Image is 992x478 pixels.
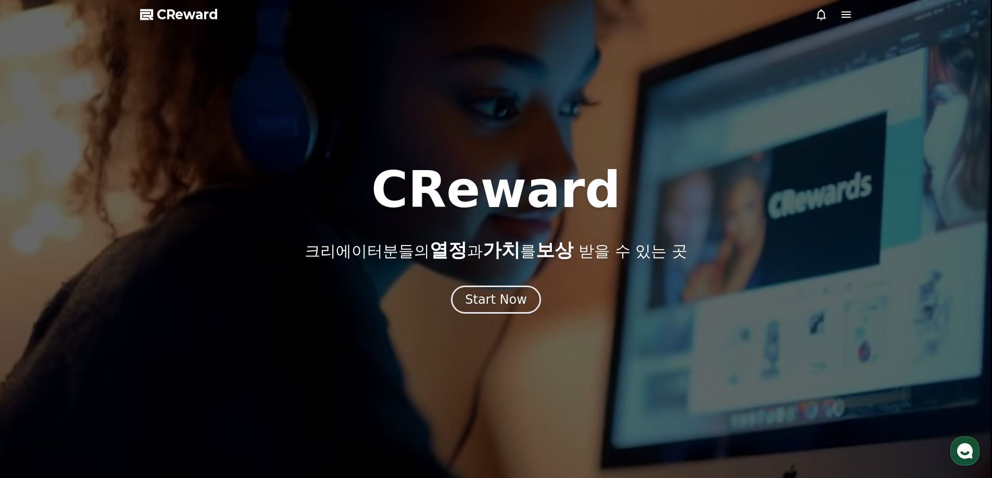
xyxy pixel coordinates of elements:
[157,6,218,23] span: CReward
[536,239,573,261] span: 보상
[430,239,467,261] span: 열정
[134,330,200,356] a: 설정
[3,330,69,356] a: 홈
[140,6,218,23] a: CReward
[451,296,541,306] a: Start Now
[451,286,541,314] button: Start Now
[305,240,687,261] p: 크리에이터분들의 과 를 받을 수 있는 곳
[465,291,527,308] div: Start Now
[483,239,520,261] span: 가치
[371,165,621,215] h1: CReward
[161,345,173,354] span: 설정
[95,346,108,354] span: 대화
[69,330,134,356] a: 대화
[33,345,39,354] span: 홈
